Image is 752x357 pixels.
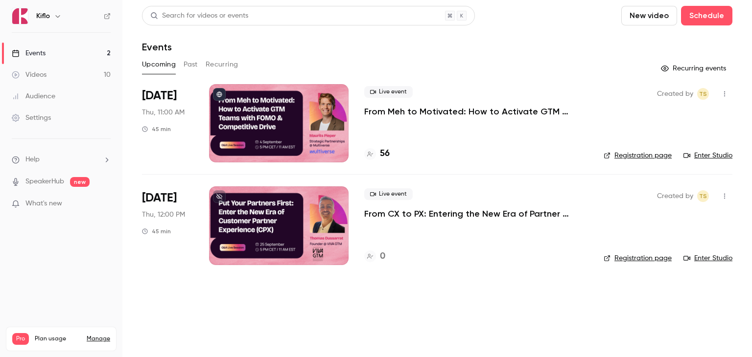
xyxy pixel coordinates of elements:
a: Manage [87,335,110,343]
a: Registration page [604,151,672,160]
span: [DATE] [142,190,177,206]
button: New video [621,6,677,25]
span: Thu, 11:00 AM [142,108,185,117]
a: 56 [364,147,390,160]
div: Audience [12,91,55,101]
button: Schedule [681,6,732,25]
div: Sep 4 Thu, 5:00 PM (Europe/Rome) [142,84,193,162]
button: Recurring events [657,61,732,76]
h1: Events [142,41,172,53]
a: Enter Studio [683,151,732,160]
span: new [70,177,90,187]
span: Created by [657,88,693,100]
div: 45 min [142,125,171,133]
div: 45 min [142,227,171,235]
button: Past [184,57,198,72]
span: Live event [364,188,413,200]
li: help-dropdown-opener [12,155,111,165]
h6: Kiflo [36,11,50,21]
div: Sep 25 Thu, 5:00 PM (Europe/Rome) [142,186,193,265]
span: Plan usage [35,335,81,343]
span: TS [699,88,707,100]
div: Search for videos or events [150,11,248,21]
span: Tomica Stojanovikj [697,190,709,202]
span: Pro [12,333,29,345]
a: 0 [364,250,385,263]
span: Live event [364,86,413,98]
a: From CX to PX: Entering the New Era of Partner Experience [364,208,588,220]
span: Created by [657,190,693,202]
div: Videos [12,70,47,80]
div: Events [12,48,46,58]
span: Help [25,155,40,165]
a: Registration page [604,253,672,263]
button: Recurring [206,57,238,72]
iframe: Noticeable Trigger [99,200,111,208]
span: [DATE] [142,88,177,104]
a: Enter Studio [683,253,732,263]
h4: 56 [380,147,390,160]
a: SpeakerHub [25,177,64,187]
span: What's new [25,199,62,209]
span: Thu, 12:00 PM [142,210,185,220]
span: Tomica Stojanovikj [697,88,709,100]
div: Settings [12,113,51,123]
img: Kiflo [12,8,28,24]
button: Upcoming [142,57,176,72]
span: TS [699,190,707,202]
h4: 0 [380,250,385,263]
a: From Meh to Motivated: How to Activate GTM Teams with FOMO & Competitive Drive [364,106,588,117]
